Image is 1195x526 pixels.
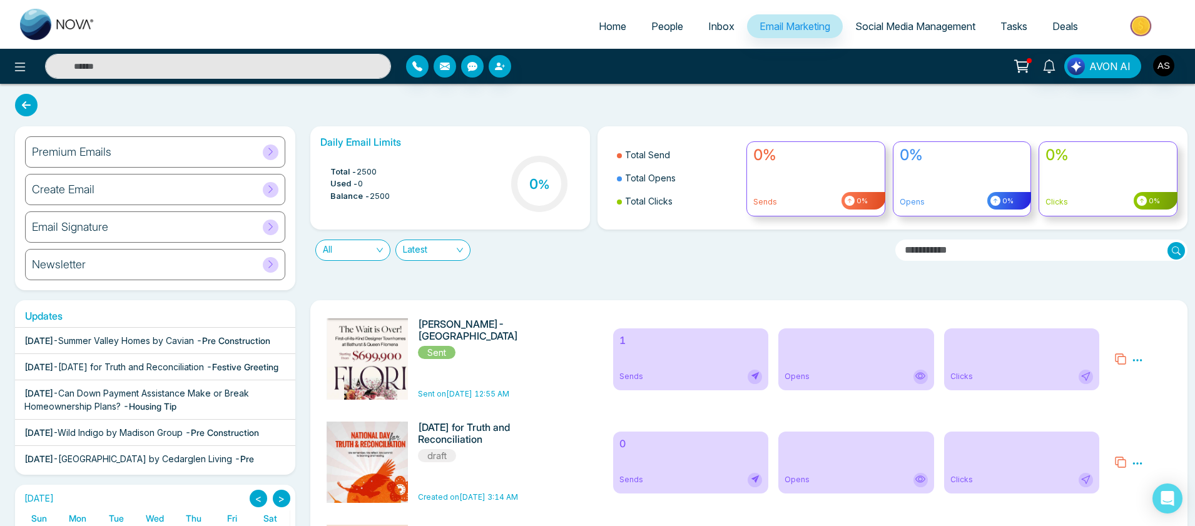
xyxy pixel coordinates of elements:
[32,183,94,196] h6: Create Email
[1147,196,1160,206] span: 0%
[196,335,270,346] span: - Pre Construction
[320,136,581,148] h6: Daily Email Limits
[1000,196,1014,206] span: 0%
[619,474,643,485] span: Sends
[651,20,683,33] span: People
[403,240,463,260] span: Latest
[599,20,626,33] span: Home
[1052,20,1078,33] span: Deals
[418,318,554,342] h6: [PERSON_NAME]- [GEOGRAPHIC_DATA]
[323,240,383,260] span: All
[24,335,53,346] span: [DATE]
[330,166,357,178] span: Total -
[32,145,111,159] h6: Premium Emails
[529,176,550,192] h3: 0
[273,490,290,507] button: >
[24,388,249,412] span: Can Down Payment Assistance Make or Break Homeownership Plans?
[58,453,232,464] span: [GEOGRAPHIC_DATA] by Cedarglen Living
[143,510,166,526] a: Wednesday
[32,220,108,234] h6: Email Signature
[20,493,54,504] h2: [DATE]
[617,190,739,213] li: Total Clicks
[418,492,518,502] span: Created on [DATE] 3:14 AM
[639,14,696,38] a: People
[619,335,763,346] h6: 1
[1097,12,1187,40] img: Market-place.gif
[950,474,973,485] span: Clicks
[15,310,295,322] h6: Updates
[1152,483,1182,513] div: Open Intercom Messenger
[1089,59,1131,74] span: AVON AI
[696,14,747,38] a: Inbox
[24,452,286,478] div: -
[183,510,204,526] a: Thursday
[24,453,53,464] span: [DATE]
[418,449,456,462] span: draft
[950,371,973,382] span: Clicks
[1040,14,1091,38] a: Deals
[185,427,259,438] span: - Pre Construction
[330,178,358,190] span: Used -
[617,143,739,166] li: Total Send
[988,14,1040,38] a: Tasks
[20,9,95,40] img: Nova CRM Logo
[225,510,240,526] a: Friday
[24,334,270,347] div: -
[24,426,259,439] div: -
[330,190,370,203] span: Balance -
[418,422,554,445] h6: [DATE] for Truth and Reconciliation
[1045,196,1171,208] p: Clicks
[123,401,176,412] span: - Housing Tip
[586,14,639,38] a: Home
[250,490,267,507] button: <
[855,196,868,206] span: 0%
[1153,55,1174,76] img: User Avatar
[29,510,49,526] a: Sunday
[106,510,126,526] a: Tuesday
[24,360,278,373] div: -
[538,177,550,192] span: %
[24,387,286,413] div: -
[785,474,810,485] span: Opens
[24,388,53,398] span: [DATE]
[747,14,843,38] a: Email Marketing
[370,190,390,203] span: 2500
[1000,20,1027,33] span: Tasks
[855,20,975,33] span: Social Media Management
[753,196,878,208] p: Sends
[357,166,377,178] span: 2500
[24,362,53,372] span: [DATE]
[58,427,183,438] span: Wild Indigo by Madison Group
[1067,58,1085,75] img: Lead Flow
[617,166,739,190] li: Total Opens
[1045,146,1171,164] h4: 0%
[418,346,455,359] span: Sent
[753,146,878,164] h4: 0%
[358,178,363,190] span: 0
[32,258,86,271] h6: Newsletter
[58,362,204,372] span: [DATE] for Truth and Reconciliation
[418,389,509,398] span: Sent on [DATE] 12:55 AM
[24,427,53,438] span: [DATE]
[900,146,1025,164] h4: 0%
[619,371,643,382] span: Sends
[843,14,988,38] a: Social Media Management
[760,20,830,33] span: Email Marketing
[785,371,810,382] span: Opens
[900,196,1025,208] p: Opens
[261,510,280,526] a: Saturday
[708,20,735,33] span: Inbox
[619,438,763,450] h6: 0
[206,362,278,372] span: - Festive Greeting
[66,510,89,526] a: Monday
[1064,54,1141,78] button: AVON AI
[58,335,194,346] span: Summer Valley Homes by Cavian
